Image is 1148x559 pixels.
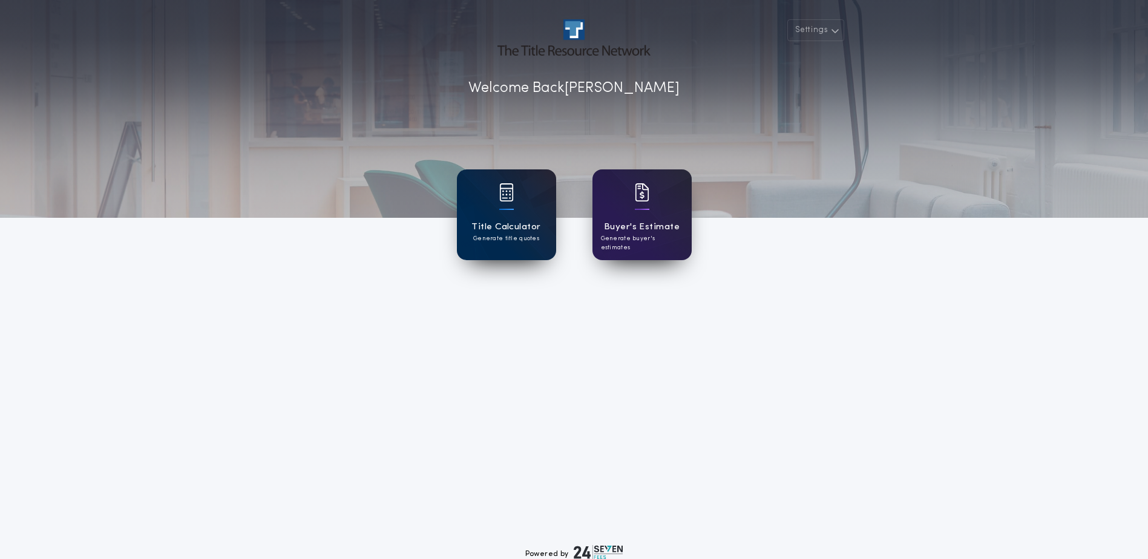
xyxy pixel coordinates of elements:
[592,169,692,260] a: card iconBuyer's EstimateGenerate buyer's estimates
[604,220,680,234] h1: Buyer's Estimate
[787,19,844,41] button: Settings
[468,77,680,99] p: Welcome Back [PERSON_NAME]
[635,183,649,201] img: card icon
[471,220,540,234] h1: Title Calculator
[457,169,556,260] a: card iconTitle CalculatorGenerate title quotes
[499,183,514,201] img: card icon
[497,19,650,56] img: account-logo
[601,234,683,252] p: Generate buyer's estimates
[473,234,539,243] p: Generate title quotes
